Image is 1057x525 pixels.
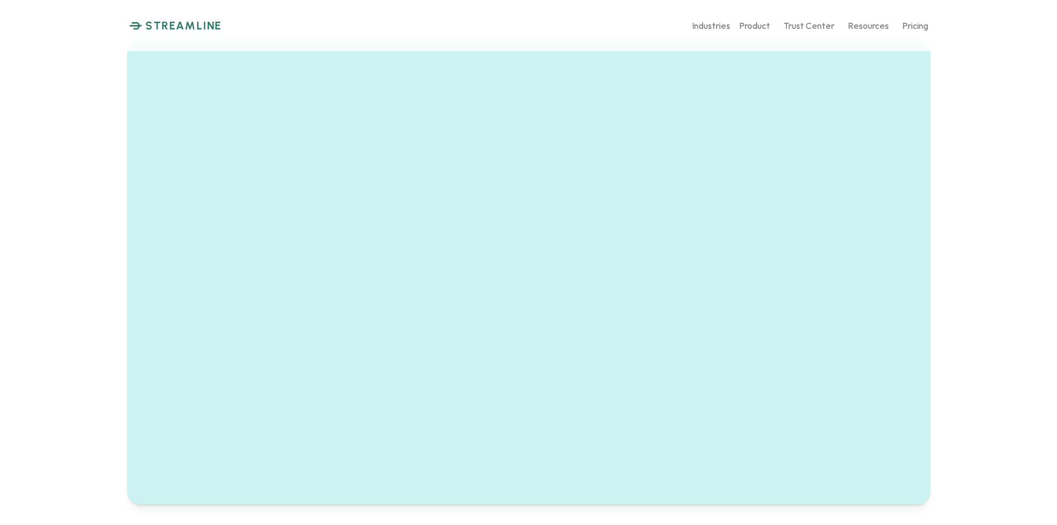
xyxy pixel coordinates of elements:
[145,19,222,32] p: STREAMLINE
[783,20,835,31] p: Trust Center
[739,20,770,31] p: Product
[783,16,835,36] a: Trust Center
[848,16,889,36] a: Resources
[902,20,928,31] p: Pricing
[902,16,928,36] a: Pricing
[129,19,222,32] a: STREAMLINE
[692,20,730,31] p: Industries
[848,20,889,31] p: Resources
[132,49,926,496] iframe: Youtube Video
